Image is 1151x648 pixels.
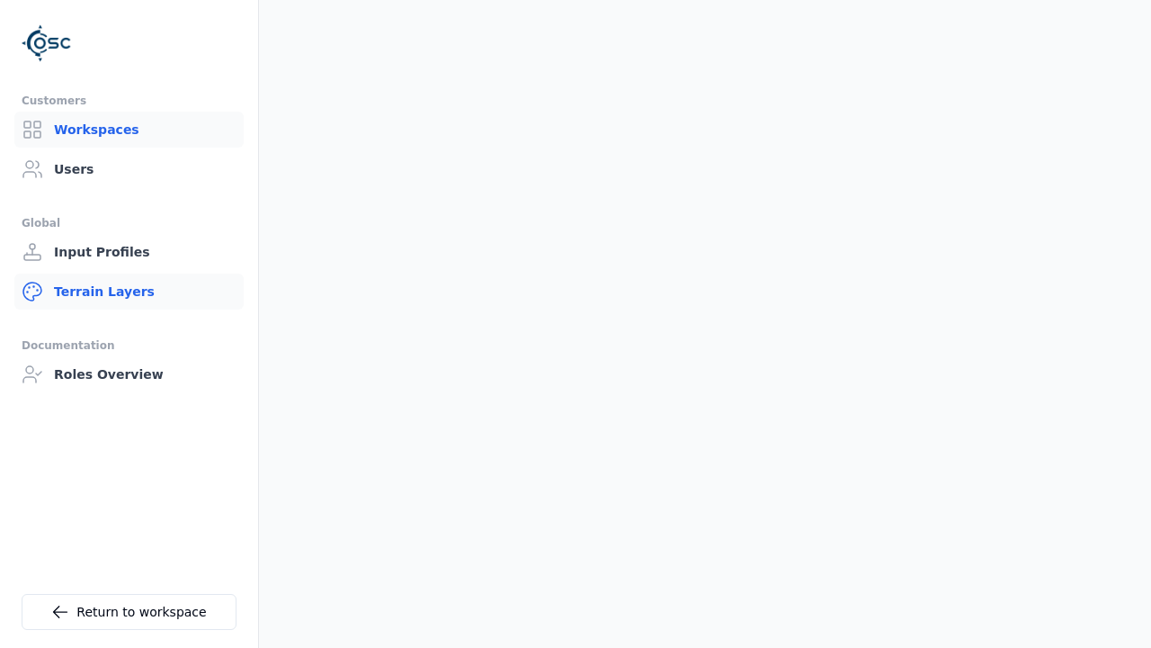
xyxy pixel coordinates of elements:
a: Input Profiles [14,234,244,270]
a: Return to workspace [22,594,236,630]
div: Documentation [22,335,236,356]
a: Workspaces [14,112,244,148]
a: Terrain Layers [14,274,244,310]
a: Roles Overview [14,356,244,392]
img: Logo [22,18,72,68]
a: Users [14,151,244,187]
div: Global [22,212,236,234]
div: Customers [22,90,236,112]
